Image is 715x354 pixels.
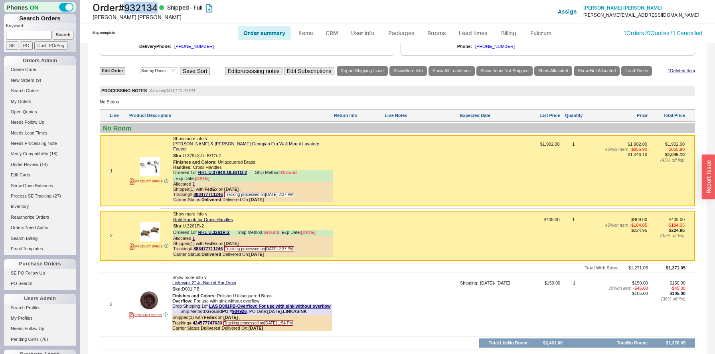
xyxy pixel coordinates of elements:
[301,230,315,235] span: [DATE]
[523,281,561,334] span: $150.00
[279,230,316,236] div: , Exp Date:
[583,5,662,11] span: [PERSON_NAME] [PERSON_NAME]
[588,113,648,118] div: Price
[283,309,307,314] b: LINKASINK
[421,26,451,40] a: Rooms
[617,340,648,346] div: Total No Room :
[632,281,648,285] span: $150.00
[632,291,648,296] span: $105.00
[475,44,515,49] div: [PHONE_NUMBER]
[206,309,222,314] b: Ground
[11,337,39,342] span: Pending Certs
[4,335,76,344] a: Pending Certs(78)
[337,66,388,75] a: Report Shipping Issue
[4,324,76,333] a: Needs Follow Up
[649,113,685,118] div: Total Price
[30,3,39,12] span: ON
[460,281,478,286] div: Shipping:
[40,162,48,167] span: ( 14 )
[173,182,333,187] div: Allocated
[11,151,48,156] span: Verify Compatibility
[172,326,222,330] span: Carrier Status:
[523,142,560,206] span: $1,902.00
[173,165,333,170] div: Cross Handles
[173,141,333,152] a: [PERSON_NAME] & [PERSON_NAME] Georgian Era Wall Mount Lavatory Faucet
[4,87,76,95] a: Search Orders
[11,194,51,198] span: Process SE Tracking
[476,66,533,75] a: Show Items Not Shipped
[385,113,458,118] div: Line Notes
[100,67,125,75] a: Edit Order
[173,176,209,181] div: , Exp Date:
[224,241,239,246] b: [DATE]
[194,192,223,197] a: 883477711246
[173,236,333,241] div: Allocated
[320,26,344,40] a: CRM
[172,280,236,285] a: Linkasink 2" Jr. Basket Bar Drain
[670,281,685,285] span: $150.00
[172,315,332,320] div: Shipped ( 1 ) with on ,
[203,315,217,320] b: FedEx
[194,246,223,251] a: 883477711246
[4,56,76,65] div: Orders Admin
[4,129,76,137] a: Needs Lead Times
[4,108,76,116] a: Open Quotes
[195,176,209,181] span: [DATE]
[284,67,334,75] button: Edit Subscriptions
[4,2,76,12] div: Phones
[238,26,291,40] a: Order summary
[630,223,647,228] span: - $184.05
[209,304,330,309] a: LAS D001PB-Overflow: For use with sink without overflow
[649,233,685,238] div: ( 45 % off list)
[182,287,199,291] span: D001 PB
[631,217,647,222] span: $409.00
[36,78,41,83] span: ( 9 )
[173,136,208,141] span: Show more info ∨
[249,326,263,330] b: [DATE]
[198,230,230,236] a: RHL U.3261R-2
[668,147,685,152] span: - $855.90
[109,302,127,307] div: 3
[670,291,685,296] span: $105.00
[201,326,221,330] b: Delivered
[201,197,221,202] b: Delivered
[543,340,563,346] div: $2,461.00
[649,158,685,163] div: ( 45 % off list)
[4,171,76,179] a: Edit Carts
[223,320,293,326] span: Tracking processed on [DATE] 1:54 PM
[429,66,475,75] a: Show All Leadtimes
[11,78,34,83] span: New Orders
[671,286,685,291] span: - $45.00
[111,44,171,49] div: Delivery Phone:
[4,192,76,200] a: Process SE Tracking(27)
[11,141,57,146] span: Needs Processing Note
[172,287,182,291] span: Sku:
[129,312,162,318] a: PRODUCT SPECS
[4,118,76,127] a: Needs Follow Up
[6,42,18,50] input: SE
[4,65,76,74] a: Create Order
[167,4,202,11] span: Shipped - Full
[583,12,699,18] div: [PERSON_NAME][EMAIL_ADDRESS][DOMAIN_NAME]
[565,113,583,118] div: Quantity
[183,153,221,158] span: U.3794X-ULB/TO-2
[204,187,217,192] b: FedEx
[172,293,216,298] span: Finishes and Colors :
[173,223,183,228] span: Sku:
[20,42,33,50] input: PO
[621,66,652,75] a: Lead Times
[173,241,333,246] div: Shipped ( 1 ) with on ,
[523,113,560,118] div: List Price
[249,197,264,202] b: [DATE]
[666,340,685,346] div: $1,376.05
[4,234,76,243] a: Search Billing
[489,340,529,346] div: Total List No Room :
[4,160,76,169] a: Under Review(14)
[192,182,195,186] a: 1
[110,168,128,174] div: 1
[345,26,381,40] a: User info
[50,151,58,156] span: ( 18 )
[172,304,332,315] div: Drop Shipping 1 of Ship Method:
[4,139,76,148] a: Needs Processing Note
[110,233,128,238] div: 2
